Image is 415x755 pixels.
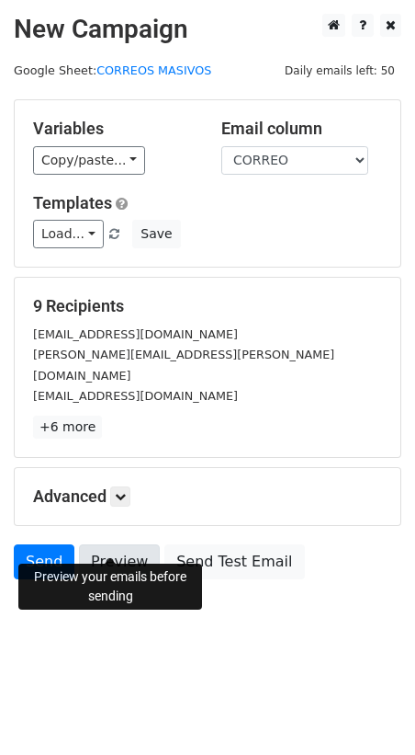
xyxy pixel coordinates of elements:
small: [PERSON_NAME][EMAIL_ADDRESS][PERSON_NAME][DOMAIN_NAME] [33,348,334,383]
h5: Email column [221,119,382,139]
a: Templates [33,193,112,212]
span: Daily emails left: 50 [278,61,401,81]
a: Preview [79,544,160,579]
a: Send [14,544,74,579]
h5: Advanced [33,486,382,507]
small: Google Sheet: [14,63,211,77]
a: CORREOS MASIVOS [96,63,211,77]
h2: New Campaign [14,14,401,45]
a: Copy/paste... [33,146,145,175]
h5: Variables [33,119,194,139]
a: Daily emails left: 50 [278,63,401,77]
iframe: Chat Widget [323,667,415,755]
h5: 9 Recipients [33,296,382,316]
a: Load... [33,220,104,248]
a: Send Test Email [164,544,304,579]
div: Widget de chat [323,667,415,755]
small: [EMAIL_ADDRESS][DOMAIN_NAME] [33,327,238,341]
div: Preview your emails before sending [18,564,202,610]
button: Save [132,220,180,248]
small: [EMAIL_ADDRESS][DOMAIN_NAME] [33,389,238,403]
a: +6 more [33,416,102,439]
